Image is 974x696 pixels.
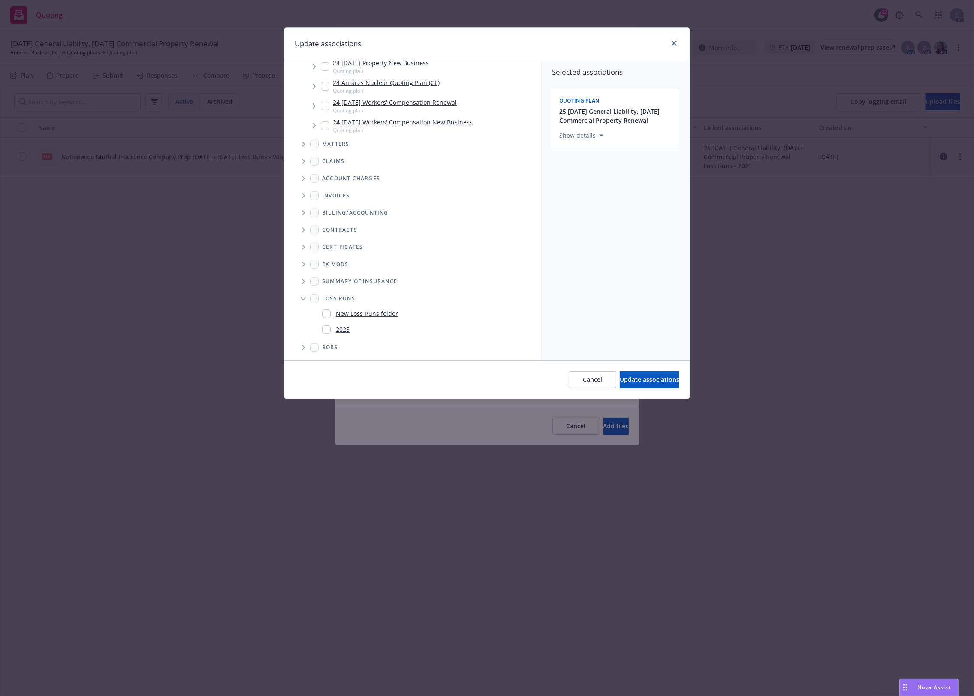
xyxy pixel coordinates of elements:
a: 24 [DATE] Workers' Compensation Renewal [333,98,457,107]
span: Quoting plan [333,107,457,114]
a: close [669,38,679,48]
button: 25 [DATE] General Liability, [DATE] Commercial Property Renewal [559,107,674,125]
a: 2025 [336,325,350,334]
div: Drag to move [900,679,911,696]
h1: Update associations [295,38,361,49]
span: Quoting plan [559,97,600,104]
span: Claims [322,159,344,164]
span: BORs [322,345,338,350]
span: Quoting plan [333,67,429,75]
span: Loss Runs [322,296,355,301]
span: Selected associations [552,67,679,77]
a: 24 Antares Nuclear Quoting Plan (GL) [333,78,440,87]
span: Ex Mods [322,262,348,267]
span: Matters [322,142,349,147]
span: Account charges [322,176,380,181]
button: Nova Assist [899,679,959,696]
a: 24 [DATE] Workers' Compensation New Business [333,118,473,127]
span: Quoting plan [333,127,473,134]
span: Invoices [322,193,350,198]
span: Contracts [322,227,357,233]
span: Certificates [322,245,363,250]
button: Update associations [620,371,679,388]
button: Show details [556,130,607,141]
span: Summary of insurance [322,279,397,284]
span: Billing/Accounting [322,210,389,215]
a: 24 [DATE] Property New Business [333,58,429,67]
div: Folder Tree Example [284,204,541,356]
span: Cancel [583,375,602,384]
span: Nova Assist [917,684,951,691]
a: New Loss Runs folder [336,309,398,318]
span: Quoting plan [333,87,440,94]
button: Cancel [569,371,616,388]
span: Update associations [620,375,679,384]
